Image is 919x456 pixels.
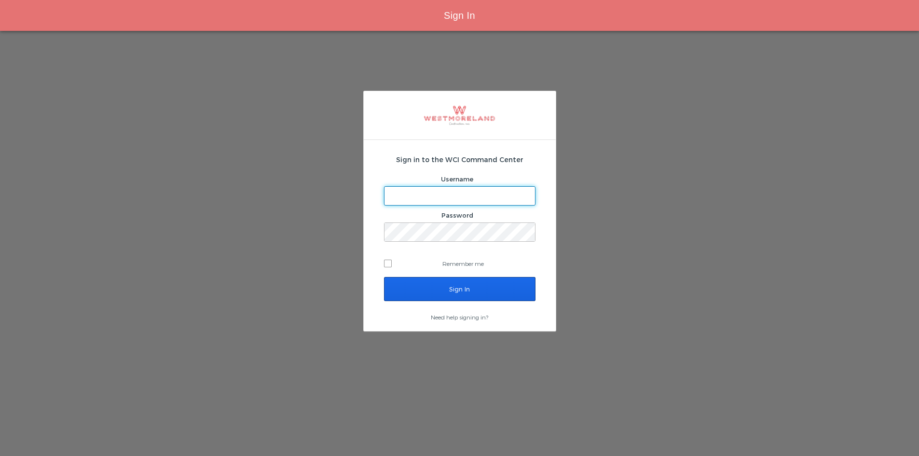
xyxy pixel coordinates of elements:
[384,154,535,165] h2: Sign in to the WCI Command Center
[384,277,535,301] input: Sign In
[444,10,475,21] span: Sign In
[431,314,488,320] a: Need help signing in?
[441,211,473,219] label: Password
[384,256,535,271] label: Remember me
[441,175,473,183] label: Username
